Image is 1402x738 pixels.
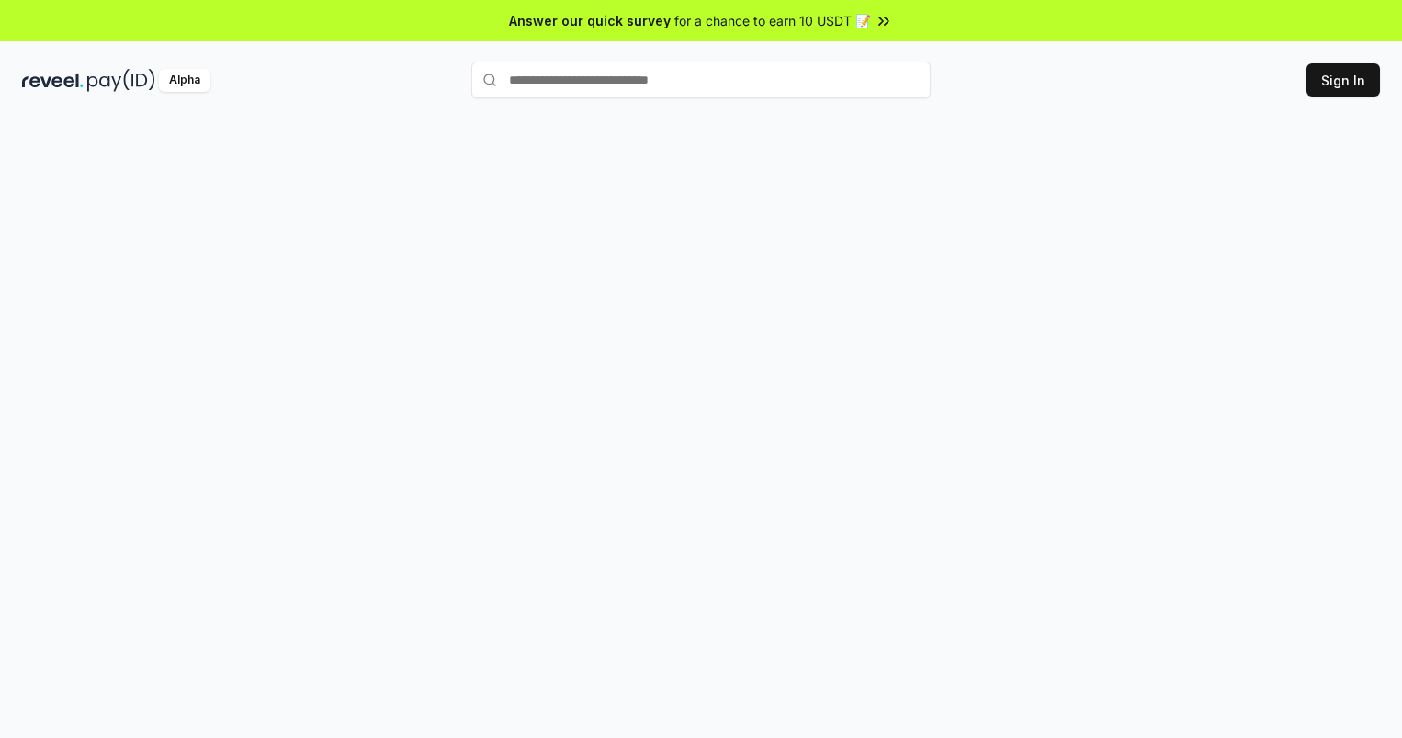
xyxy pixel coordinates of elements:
span: for a chance to earn 10 USDT 📝 [674,11,871,30]
span: Answer our quick survey [509,11,671,30]
img: pay_id [87,69,155,92]
img: reveel_dark [22,69,84,92]
button: Sign In [1306,63,1380,97]
div: Alpha [159,69,210,92]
